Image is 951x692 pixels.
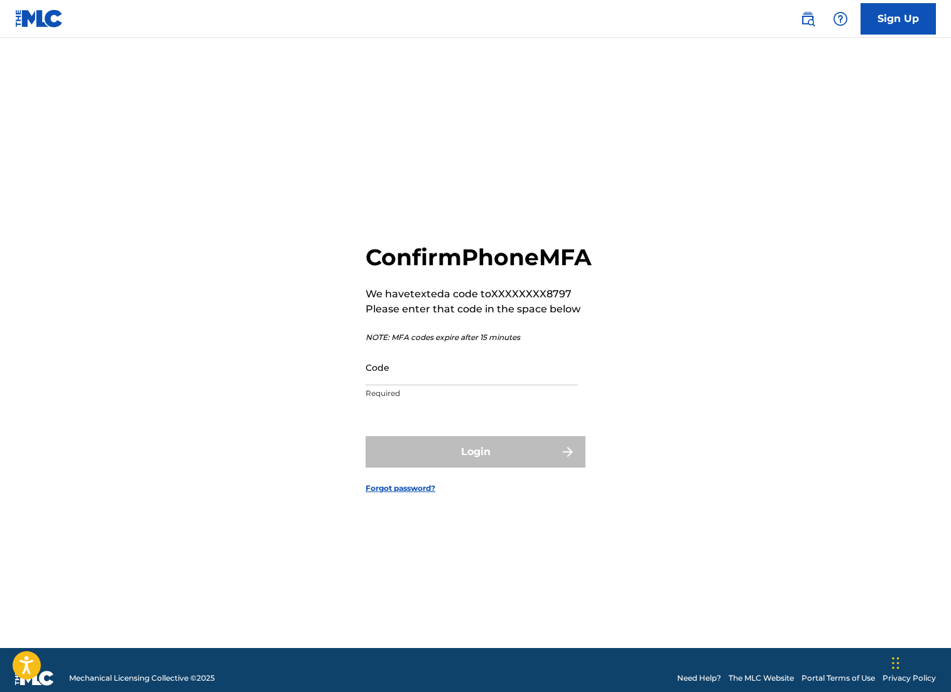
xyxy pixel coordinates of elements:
a: Sign Up [861,3,936,35]
p: We have texted a code to XXXXXXXX8797 [366,287,592,302]
p: Required [366,388,578,399]
div: Help [828,6,853,31]
img: MLC Logo [15,9,63,28]
img: search [800,11,815,26]
a: The MLC Website [729,673,794,684]
img: help [833,11,848,26]
a: Need Help? [677,673,721,684]
a: Portal Terms of Use [802,673,875,684]
img: logo [15,671,54,686]
span: Mechanical Licensing Collective © 2025 [69,673,215,684]
h2: Confirm Phone MFA [366,243,592,272]
a: Privacy Policy [883,673,936,684]
p: Please enter that code in the space below [366,302,592,317]
a: Public Search [795,6,820,31]
p: NOTE: MFA codes expire after 15 minutes [366,332,592,343]
div: Drag [892,644,899,682]
a: Forgot password? [366,483,435,494]
iframe: Chat Widget [888,632,951,692]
